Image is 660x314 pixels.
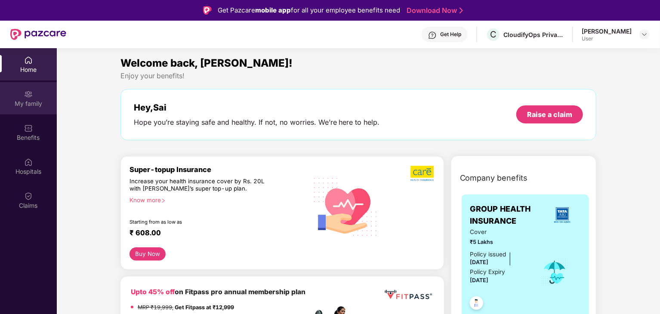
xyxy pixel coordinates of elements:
img: New Pazcare Logo [10,29,66,40]
strong: Get Fitpass at ₹12,999 [175,304,234,311]
div: User [582,35,632,42]
div: Hope you’re staying safe and healthy. If not, no worries. We’re here to help. [134,118,380,127]
img: svg+xml;base64,PHN2ZyBpZD0iQmVuZWZpdHMiIHhtbG5zPSJodHRwOi8vd3d3LnczLm9yZy8yMDAwL3N2ZyIgd2lkdGg9Ij... [24,124,33,132]
div: Increase your health insurance cover by Rs. 20L with [PERSON_NAME]’s super top-up plan. [130,178,271,193]
span: Cover [470,228,529,237]
div: Starting from as low as [130,219,271,225]
img: Stroke [460,6,463,15]
a: Download Now [407,6,460,15]
img: svg+xml;base64,PHN2ZyB4bWxucz0iaHR0cDovL3d3dy53My5vcmcvMjAwMC9zdmciIHhtbG5zOnhsaW5rPSJodHRwOi8vd3... [308,167,384,245]
div: Enjoy your benefits! [120,71,597,80]
div: Policy issued [470,250,506,259]
div: Get Pazcare for all your employee benefits need [218,5,400,15]
span: ₹5 Lakhs [470,238,529,246]
span: Welcome back, [PERSON_NAME]! [120,57,293,69]
img: icon [541,258,569,286]
div: ₹ 608.00 [130,228,299,239]
img: fppp.png [383,287,433,303]
img: svg+xml;base64,PHN2ZyBpZD0iSGVscC0zMngzMiIgeG1sbnM9Imh0dHA6Ly93d3cudzMub3JnLzIwMDAvc3ZnIiB3aWR0aD... [428,31,437,40]
span: Company benefits [460,172,528,184]
img: svg+xml;base64,PHN2ZyBpZD0iRHJvcGRvd24tMzJ4MzIiIHhtbG5zPSJodHRwOi8vd3d3LnczLm9yZy8yMDAwL3N2ZyIgd2... [641,31,648,38]
img: svg+xml;base64,PHN2ZyB3aWR0aD0iMjAiIGhlaWdodD0iMjAiIHZpZXdCb3g9IjAgMCAyMCAyMCIgZmlsbD0ibm9uZSIgeG... [24,90,33,99]
img: b5dec4f62d2307b9de63beb79f102df3.png [410,165,435,182]
div: Policy Expiry [470,268,506,277]
img: svg+xml;base64,PHN2ZyBpZD0iQ2xhaW0iIHhtbG5zPSJodHRwOi8vd3d3LnczLm9yZy8yMDAwL3N2ZyIgd2lkdGg9IjIwIi... [24,192,33,200]
span: right [161,198,166,203]
div: Raise a claim [527,110,572,119]
b: on Fitpass pro annual membership plan [131,288,305,296]
div: CloudifyOps Private Limited [503,31,564,39]
img: Logo [203,6,212,15]
b: Upto 45% off [131,288,175,296]
span: [DATE] [470,277,489,283]
strong: mobile app [255,6,291,14]
button: Buy Now [130,247,166,261]
div: Get Help [440,31,461,38]
span: C [490,29,497,40]
img: svg+xml;base64,PHN2ZyBpZD0iSG9tZSIgeG1sbnM9Imh0dHA6Ly93d3cudzMub3JnLzIwMDAvc3ZnIiB3aWR0aD0iMjAiIG... [24,56,33,65]
div: Hey, Sai [134,102,380,113]
div: [PERSON_NAME] [582,27,632,35]
div: Know more [130,197,302,203]
del: MRP ₹19,999, [138,304,173,311]
img: svg+xml;base64,PHN2ZyBpZD0iSG9zcGl0YWxzIiB4bWxucz0iaHR0cDovL3d3dy53My5vcmcvMjAwMC9zdmciIHdpZHRoPS... [24,158,33,166]
span: [DATE] [470,259,489,265]
div: Super-topup Insurance [130,165,308,174]
span: GROUP HEALTH INSURANCE [470,203,544,228]
img: insurerLogo [551,203,574,227]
